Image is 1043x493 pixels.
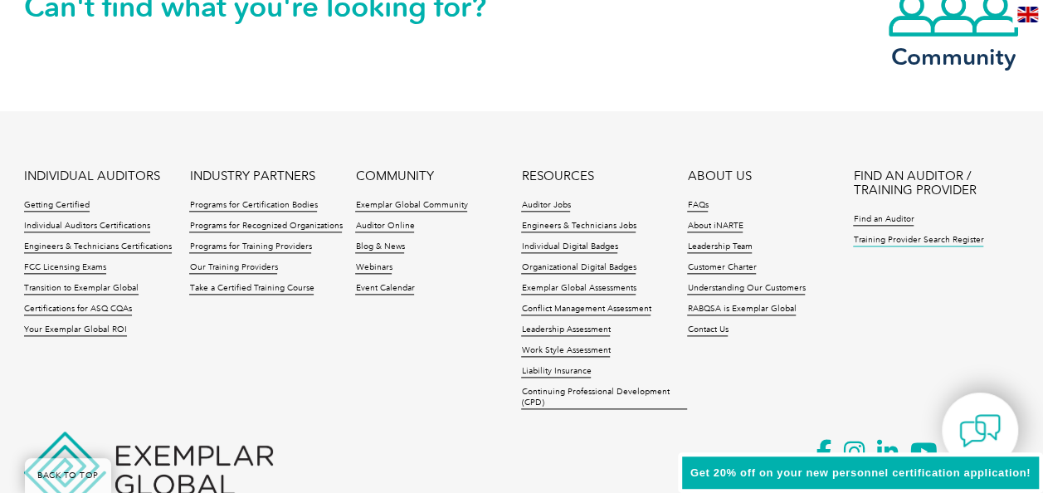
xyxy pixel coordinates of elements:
a: Take a Certified Training Course [189,283,314,295]
a: Auditor Online [355,221,414,232]
a: Transition to Exemplar Global [24,283,139,295]
a: Work Style Assessment [521,345,610,357]
a: Our Training Providers [189,262,277,274]
a: Individual Auditors Certifications [24,221,150,232]
a: Organizational Digital Badges [521,262,636,274]
a: Your Exemplar Global ROI [24,325,127,336]
a: Liability Insurance [521,366,591,378]
span: Get 20% off on your new personnel certification application! [690,466,1031,479]
a: Auditor Jobs [521,200,570,212]
a: Individual Digital Badges [521,242,617,253]
a: Continuing Professional Development (CPD) [521,387,687,409]
a: RESOURCES [521,169,593,183]
a: RABQSA is Exemplar Global [687,304,796,315]
a: Certifications for ASQ CQAs [24,304,132,315]
a: Customer Charter [687,262,756,274]
a: BACK TO TOP [25,458,111,493]
a: FIND AN AUDITOR / TRAINING PROVIDER [853,169,1019,198]
a: Leadership Team [687,242,752,253]
a: Leadership Assessment [521,325,610,336]
img: contact-chat.png [959,410,1001,452]
img: en [1017,7,1038,22]
a: FCC Licensing Exams [24,262,106,274]
a: INDIVIDUAL AUDITORS [24,169,160,183]
a: Contact Us [687,325,728,336]
a: Conflict Management Assessment [521,304,651,315]
a: Programs for Certification Bodies [189,200,317,212]
a: Training Provider Search Register [853,235,983,247]
a: About iNARTE [687,221,743,232]
a: Getting Certified [24,200,90,212]
h3: Community [887,46,1020,67]
a: Engineers & Technicians Certifications [24,242,172,253]
a: Exemplar Global Community [355,200,467,212]
a: Event Calendar [355,283,414,295]
a: COMMUNITY [355,169,433,183]
a: Understanding Our Customers [687,283,805,295]
a: Webinars [355,262,392,274]
a: ABOUT US [687,169,751,183]
a: Find an Auditor [853,214,914,226]
a: Programs for Recognized Organizations [189,221,342,232]
a: Blog & News [355,242,404,253]
a: FAQs [687,200,708,212]
a: Engineers & Technicians Jobs [521,221,636,232]
a: Programs for Training Providers [189,242,311,253]
a: INDUSTRY PARTNERS [189,169,314,183]
a: Exemplar Global Assessments [521,283,636,295]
